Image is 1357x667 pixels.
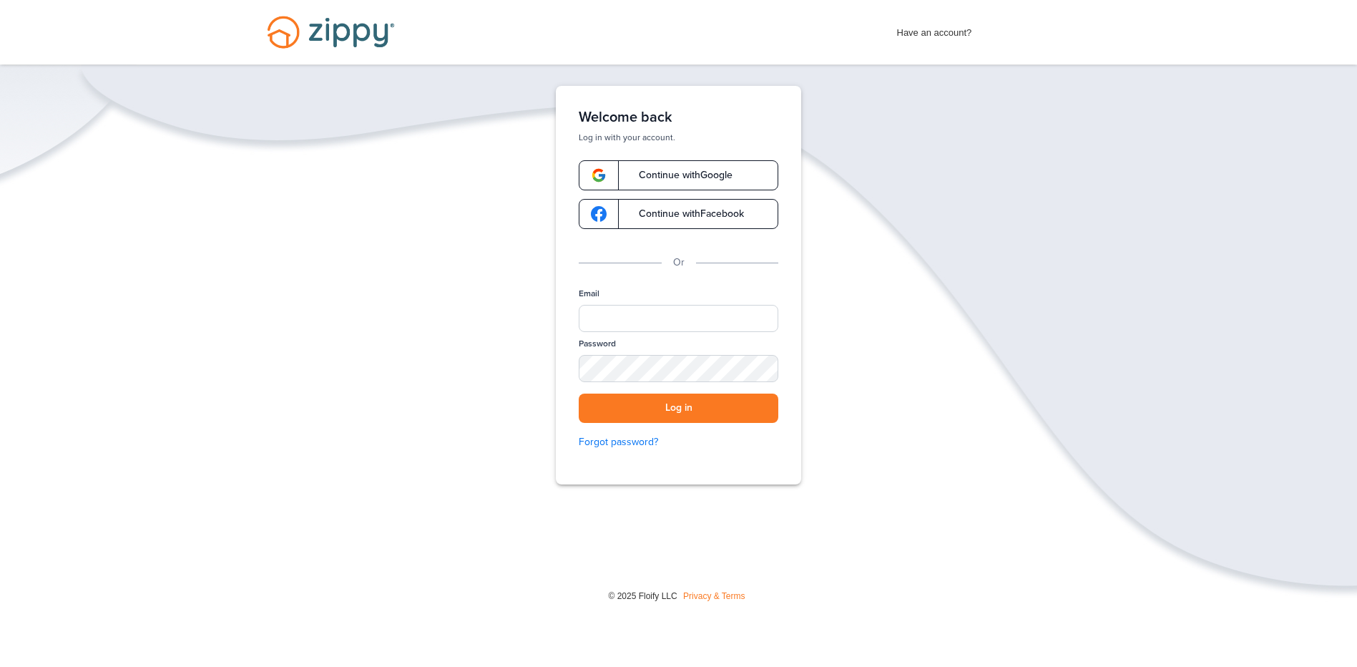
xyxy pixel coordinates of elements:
[673,255,685,271] p: Or
[624,209,744,219] span: Continue with Facebook
[579,288,599,300] label: Email
[579,355,778,382] input: Password
[608,591,677,601] span: © 2025 Floify LLC
[579,199,778,229] a: google-logoContinue withFacebook
[579,109,778,126] h1: Welcome back
[579,132,778,143] p: Log in with your account.
[683,591,745,601] a: Privacy & Terms
[591,206,607,222] img: google-logo
[591,167,607,183] img: google-logo
[624,170,733,180] span: Continue with Google
[579,160,778,190] a: google-logoContinue withGoogle
[579,305,778,332] input: Email
[579,338,616,350] label: Password
[897,18,972,41] span: Have an account?
[579,434,778,450] a: Forgot password?
[579,394,778,423] button: Log in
